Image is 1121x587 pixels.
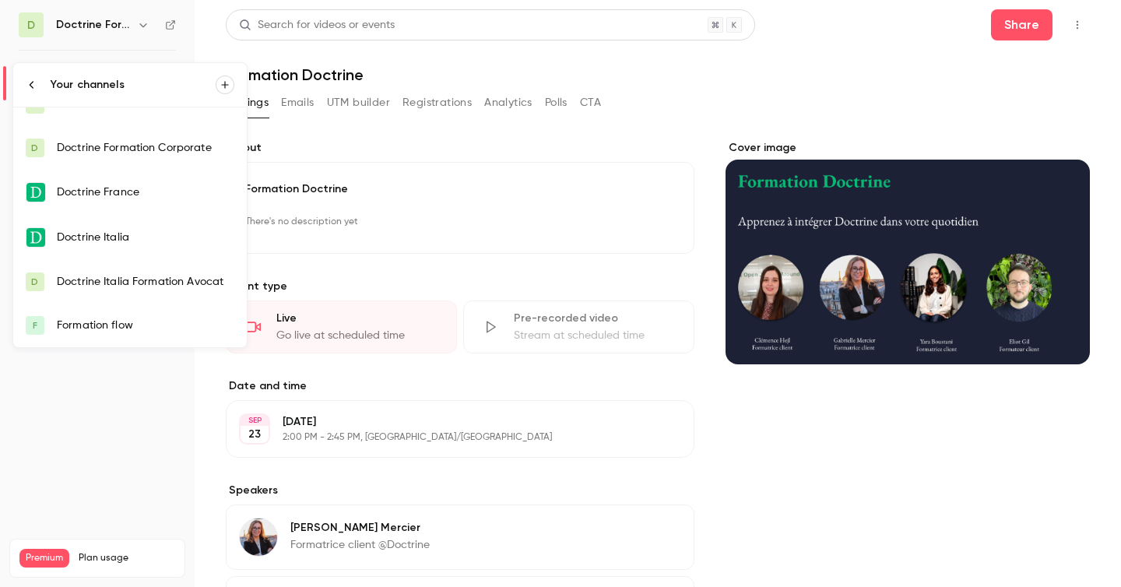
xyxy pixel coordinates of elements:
img: Doctrine France [26,183,45,202]
img: Doctrine Italia [26,228,45,247]
span: D [31,141,38,155]
div: Your channels [51,77,216,93]
div: Formation flow [57,318,234,333]
div: Doctrine Italia Formation Avocat [57,274,234,290]
div: Doctrine Italia [57,230,234,245]
div: Doctrine Formation Corporate [57,140,234,156]
span: F [33,318,37,332]
span: D [31,275,38,289]
div: Doctrine France [57,185,234,200]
